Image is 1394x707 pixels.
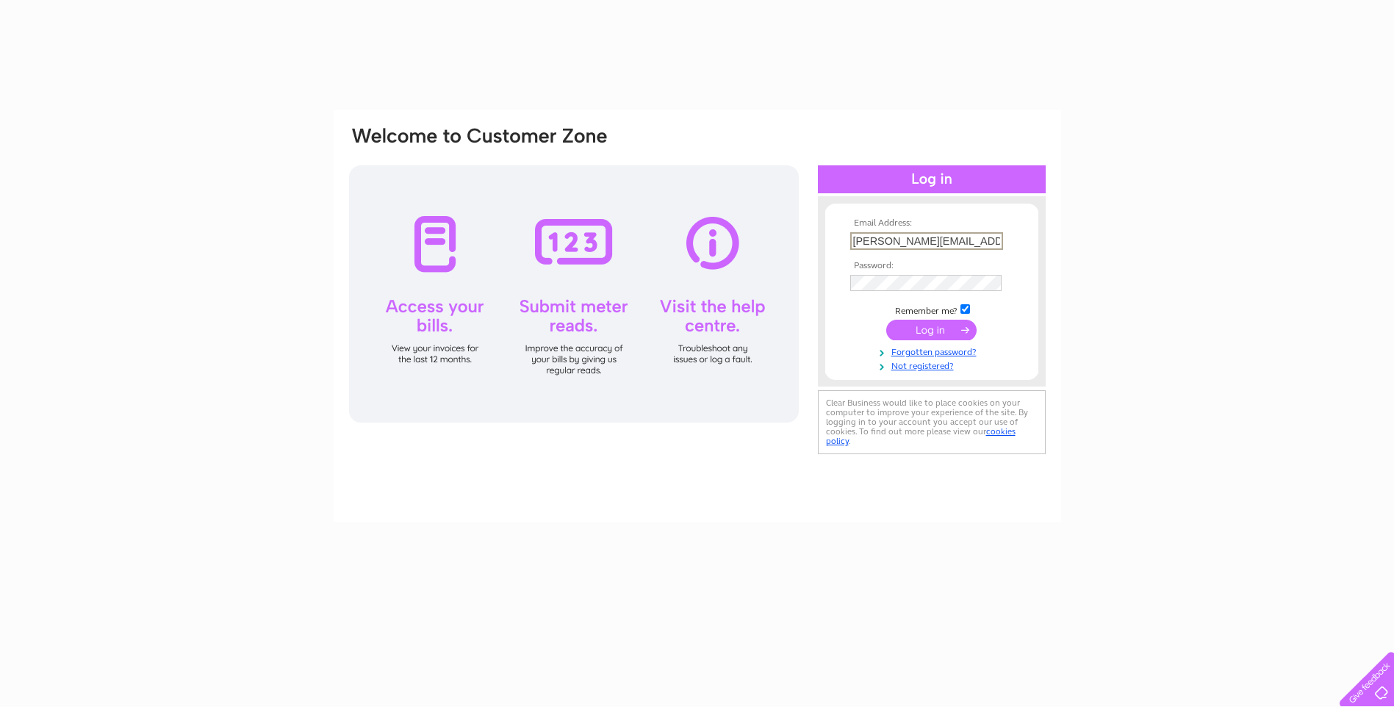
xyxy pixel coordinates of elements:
[847,218,1017,229] th: Email Address:
[847,302,1017,317] td: Remember me?
[886,320,977,340] input: Submit
[818,390,1046,454] div: Clear Business would like to place cookies on your computer to improve your experience of the sit...
[850,358,1017,372] a: Not registered?
[847,261,1017,271] th: Password:
[850,344,1017,358] a: Forgotten password?
[826,426,1016,446] a: cookies policy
